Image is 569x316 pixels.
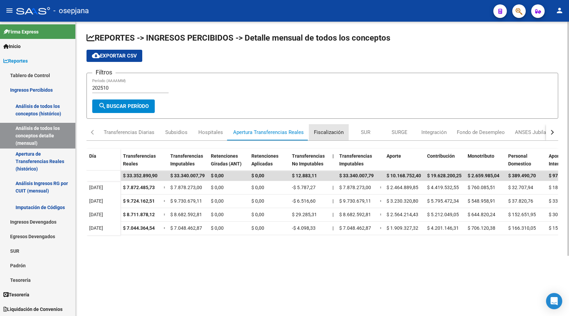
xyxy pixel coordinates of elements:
span: $ 389.490,70 [508,173,536,178]
span: $ 0,00 [251,198,264,204]
span: Contribución [427,153,455,159]
span: $ 0,00 [211,185,224,190]
span: $ 33.340.007,79 [170,173,205,178]
span: $ 8.682.592,81 [339,212,371,217]
span: -$ 5.787,27 [292,185,316,190]
mat-icon: search [98,102,106,110]
datatable-header-cell: Aporte [384,149,424,177]
datatable-header-cell: Personal Domestico [505,149,546,177]
span: Monotributo [468,153,494,159]
mat-icon: cloud_download [92,51,100,60]
span: $ 760.085,51 [468,185,495,190]
div: Integración [421,129,447,136]
div: SURGE [392,129,407,136]
span: | [332,225,333,231]
span: -$ 4.098,33 [292,225,316,231]
span: [DATE] [89,225,103,231]
span: $ 7.878.273,00 [170,185,202,190]
span: [DATE] [89,198,103,204]
button: Buscar Período [92,99,155,113]
span: = [380,225,382,231]
span: $ 2.564.214,43 [387,212,418,217]
span: Retenciones Giradas (ANT) [211,153,242,166]
span: $ 0,00 [211,173,224,178]
span: $ 7.878.273,00 [339,185,371,190]
span: Buscar Período [98,103,149,109]
span: $ 0,00 [251,212,264,217]
div: ANSES Jubilados [515,129,554,136]
datatable-header-cell: Transferencias Reales [120,149,161,177]
span: $ 9.730.679,11 [170,198,202,204]
span: Firma Express [3,28,39,36]
span: Exportar CSV [92,53,137,59]
span: Personal Domestico [508,153,531,166]
span: $ 12.883,11 [292,173,317,178]
div: Fondo de Desempleo [457,129,505,136]
span: Liquidación de Convenios [3,306,63,313]
span: $ 4.201.146,31 [427,225,459,231]
span: [DATE] [89,185,103,190]
datatable-header-cell: Retenciones Aplicadas [249,149,289,177]
datatable-header-cell: Monotributo [465,149,505,177]
span: = [380,185,382,190]
span: Aporte [387,153,401,159]
span: Día [89,153,96,159]
span: $ 0,00 [211,198,224,204]
span: = [164,198,166,204]
span: $ 8.682.592,81 [170,212,202,217]
span: $ 10.168.752,40 [387,173,421,178]
span: $ 166.310,05 [508,225,536,231]
mat-icon: menu [5,6,14,15]
span: $ 644.820,24 [468,212,495,217]
span: - osepjana [53,3,89,18]
span: $ 32.707,94 [508,185,533,190]
div: Transferencias Diarias [104,129,154,136]
span: Transferencias Imputables [339,153,372,166]
span: Retenciones Aplicadas [251,153,278,166]
div: Apertura Transferencias Reales [233,129,304,136]
span: $ 7.872.485,73 [123,185,155,190]
div: Open Intercom Messenger [546,293,562,309]
span: = [380,212,382,217]
span: REPORTES -> INGRESOS PERCIBIDOS -> Detalle mensual de todos los conceptos [86,33,390,43]
span: $ 4.419.532,55 [427,185,459,190]
div: Fiscalización [314,129,344,136]
span: $ 0,00 [251,185,264,190]
datatable-header-cell: Transferencias No Imputables [289,149,330,177]
span: $ 0,00 [211,212,224,217]
span: | [332,212,333,217]
span: = [380,198,382,204]
span: Transferencias No Imputables [292,153,325,166]
span: Aporte Intereses [549,153,569,166]
span: $ 0,00 [251,225,264,231]
div: SUR [361,129,370,136]
span: | [332,198,333,204]
span: $ 5.795.472,34 [427,198,459,204]
span: $ 2.659.985,04 [468,173,499,178]
datatable-header-cell: Transferencias Imputables [168,149,208,177]
button: Exportar CSV [86,50,142,62]
span: $ 29.285,31 [292,212,317,217]
span: $ 7.048.462,87 [170,225,202,231]
div: Subsidios [165,129,188,136]
span: $ 8.711.878,12 [123,212,155,217]
span: | [332,185,333,190]
span: $ 706.120,38 [468,225,495,231]
span: $ 0,00 [211,225,224,231]
span: = [164,225,166,231]
datatable-header-cell: Día [86,149,120,177]
span: $ 37.820,76 [508,198,533,204]
span: $ 5.212.049,05 [427,212,459,217]
span: $ 2.464.889,85 [387,185,418,190]
span: Transferencias Imputables [170,153,203,166]
span: $ 548.958,91 [468,198,495,204]
h3: Filtros [92,68,116,77]
span: $ 3.230.320,80 [387,198,418,204]
span: $ 7.044.364,54 [123,225,155,231]
span: $ 1.909.327,32 [387,225,418,231]
datatable-header-cell: Contribución [424,149,465,177]
datatable-header-cell: Retenciones Giradas (ANT) [208,149,249,177]
span: -$ 6.516,60 [292,198,316,204]
datatable-header-cell: | [330,149,337,177]
mat-icon: person [555,6,564,15]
